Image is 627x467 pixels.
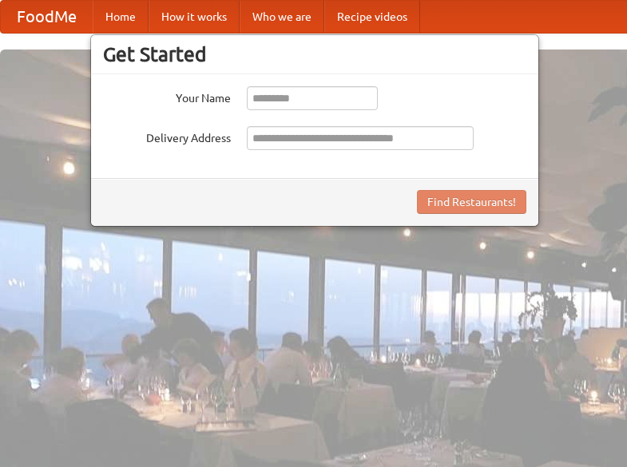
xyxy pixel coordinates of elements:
[103,86,231,106] label: Your Name
[149,1,240,33] a: How it works
[1,1,93,33] a: FoodMe
[240,1,324,33] a: Who we are
[417,190,526,214] button: Find Restaurants!
[103,126,231,146] label: Delivery Address
[324,1,420,33] a: Recipe videos
[103,42,526,66] h3: Get Started
[93,1,149,33] a: Home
